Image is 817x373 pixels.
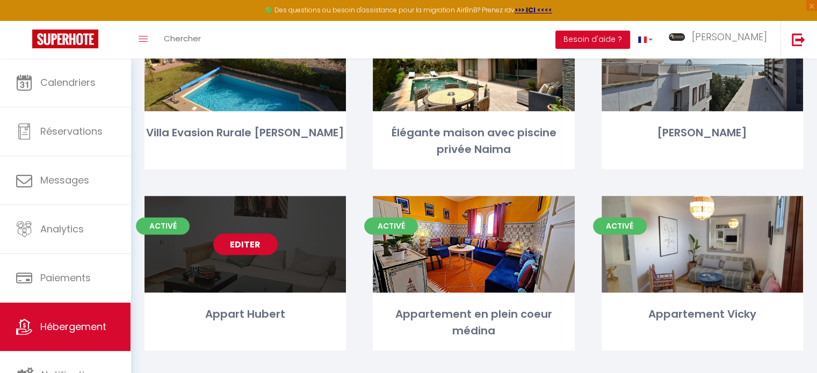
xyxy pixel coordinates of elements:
[602,306,803,323] div: Appartement Vicky
[40,173,89,187] span: Messages
[213,233,278,255] a: Editer
[792,33,805,46] img: logout
[40,271,91,284] span: Paiements
[364,217,418,235] span: Activé
[40,320,106,333] span: Hébergement
[373,125,574,158] div: Élégante maison avec piscine privée Naima
[593,217,647,235] span: Activé
[144,125,346,141] div: Villa Evasion Rurale [PERSON_NAME]
[156,21,209,58] a: Chercher
[555,31,630,49] button: Besoin d'aide ?
[32,30,98,48] img: Super Booking
[40,222,84,236] span: Analytics
[164,33,201,44] span: Chercher
[661,21,780,58] a: ... [PERSON_NAME]
[692,30,767,43] span: [PERSON_NAME]
[40,125,103,138] span: Réservations
[602,125,803,141] div: [PERSON_NAME]
[373,306,574,340] div: Appartement en plein coeur médina
[40,76,96,89] span: Calendriers
[136,217,190,235] span: Activé
[144,306,346,323] div: Appart Hubert
[515,5,552,14] a: >>> ICI <<<<
[669,33,685,41] img: ...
